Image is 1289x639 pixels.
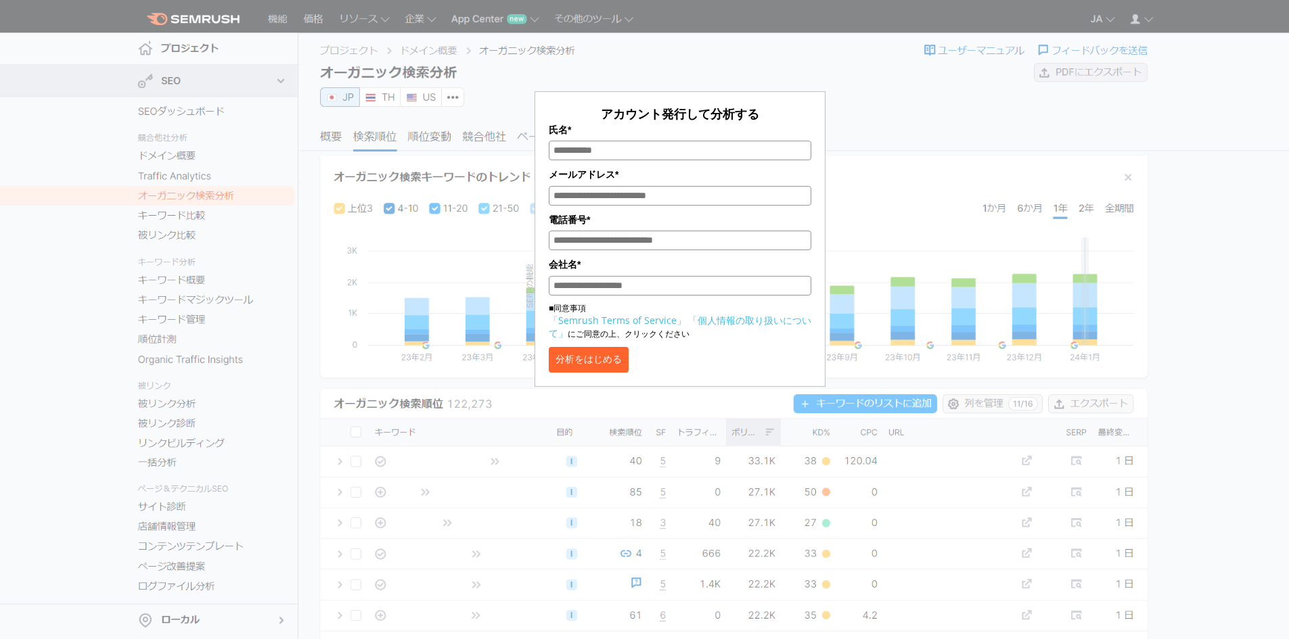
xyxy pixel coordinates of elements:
a: 「Semrush Terms of Service」 [549,314,686,327]
a: 「個人情報の取り扱いについて」 [549,314,811,339]
p: ■同意事項 にご同意の上、クリックください [549,302,811,340]
button: 分析をはじめる [549,347,629,373]
span: アカウント発行して分析する [601,105,759,122]
label: 電話番号* [549,212,811,227]
label: メールアドレス* [549,167,811,182]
